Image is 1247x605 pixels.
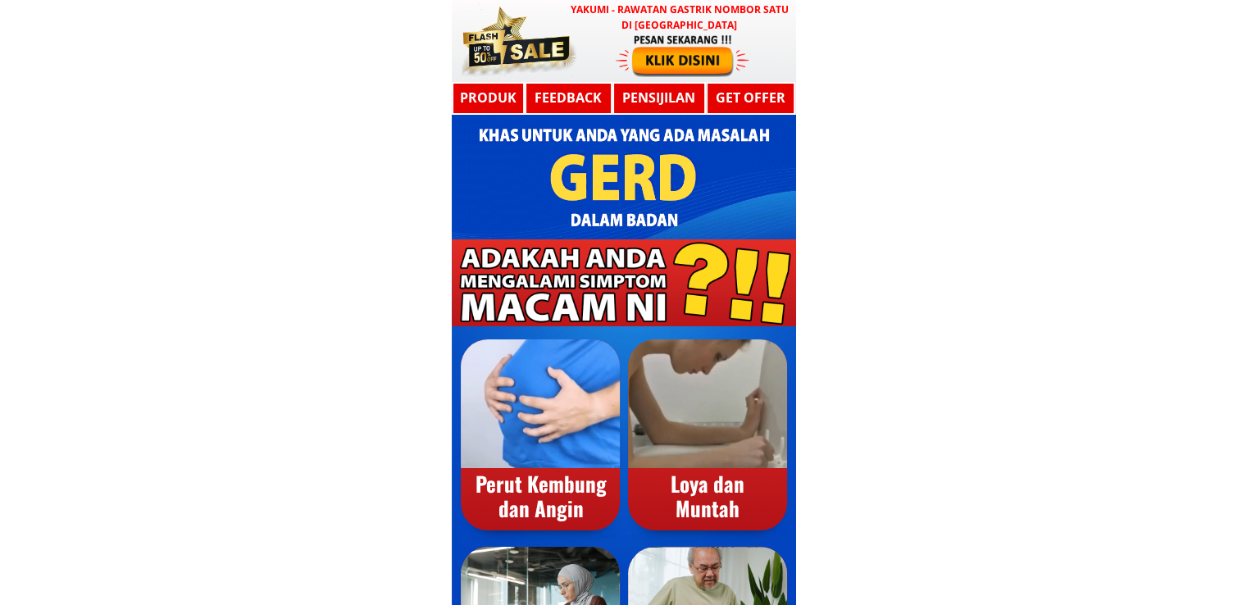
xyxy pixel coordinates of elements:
h3: Pensijilan [618,88,699,109]
h3: YAKUMI - Rawatan Gastrik Nombor Satu di [GEOGRAPHIC_DATA] [567,2,792,33]
div: Perut Kembung dan Angin [462,471,621,521]
h3: Feedback [526,88,611,109]
h3: Produk [452,88,525,109]
div: Loya dan Muntah [628,471,787,521]
h3: GET OFFER [710,88,791,109]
